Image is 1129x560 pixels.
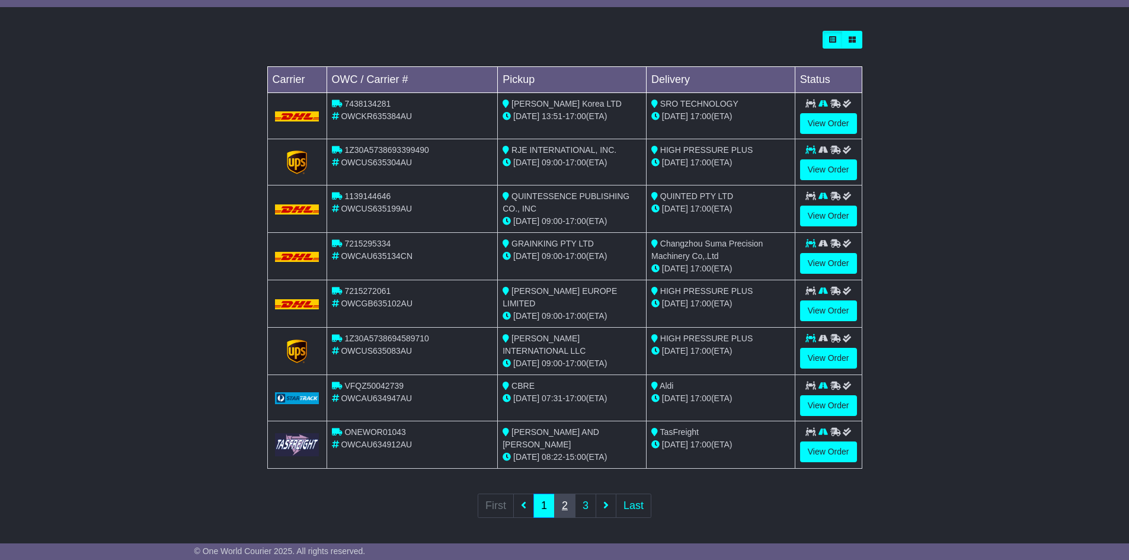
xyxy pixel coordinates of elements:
img: DHL.png [275,111,319,121]
a: View Order [800,206,857,226]
span: 17:00 [565,311,586,321]
span: 17:00 [690,158,711,167]
span: 17:00 [690,264,711,273]
span: 09:00 [542,311,562,321]
span: [DATE] [513,216,539,226]
span: 17:00 [565,111,586,121]
span: 17:00 [690,204,711,213]
span: QUINTED PTY LTD [660,191,733,201]
span: 17:00 [690,346,711,356]
div: (ETA) [651,156,790,169]
span: 7215272061 [344,286,391,296]
div: (ETA) [651,439,790,451]
span: 17:00 [565,216,586,226]
span: Aldi [660,381,673,391]
span: 17:00 [690,393,711,403]
span: Changzhou Suma Precision Machinery Co,.Ltd [651,239,763,261]
img: GetCarrierServiceLogo [287,151,307,174]
span: [DATE] [662,299,688,308]
span: [DATE] [513,311,539,321]
span: [DATE] [513,158,539,167]
a: 1 [533,494,555,518]
span: 08:22 [542,452,562,462]
td: Delivery [646,67,795,93]
span: RJE INTERNATIONAL, INC. [511,145,616,155]
span: [DATE] [662,346,688,356]
span: GRAINKING PTY LTD [511,239,594,248]
div: - (ETA) [503,392,641,405]
div: (ETA) [651,392,790,405]
span: [DATE] [513,452,539,462]
div: - (ETA) [503,310,641,322]
div: - (ETA) [503,110,641,123]
span: 17:00 [565,251,586,261]
a: Last [616,494,651,518]
span: 09:00 [542,158,562,167]
a: View Order [800,159,857,180]
span: [DATE] [513,111,539,121]
span: 17:00 [565,359,586,368]
span: [DATE] [662,158,688,167]
td: Carrier [267,67,327,93]
img: DHL.png [275,204,319,214]
span: TasFreight [660,427,699,437]
div: - (ETA) [503,215,641,228]
img: DHL.png [275,299,319,309]
a: View Order [800,113,857,134]
div: - (ETA) [503,156,641,169]
span: 13:51 [542,111,562,121]
span: OWCUS635199AU [341,204,412,213]
span: [DATE] [662,440,688,449]
span: 15:00 [565,452,586,462]
span: [DATE] [513,251,539,261]
span: 7438134281 [344,99,391,108]
img: DHL.png [275,252,319,261]
span: 17:00 [690,111,711,121]
td: OWC / Carrier # [327,67,498,93]
a: View Order [800,441,857,462]
span: OWCAU635134CN [341,251,412,261]
span: OWCAU634912AU [341,440,412,449]
span: [DATE] [662,264,688,273]
span: [DATE] [662,393,688,403]
a: 2 [554,494,575,518]
td: Status [795,67,862,93]
span: OWCKR635384AU [341,111,412,121]
td: Pickup [498,67,647,93]
img: GetCarrierServiceLogo [275,392,319,404]
span: 1139144646 [344,191,391,201]
div: (ETA) [651,263,790,275]
span: HIGH PRESSURE PLUS [660,334,753,343]
span: [DATE] [662,111,688,121]
a: 3 [575,494,596,518]
div: - (ETA) [503,357,641,370]
a: View Order [800,300,857,321]
span: HIGH PRESSURE PLUS [660,145,753,155]
span: [DATE] [513,359,539,368]
span: 17:00 [690,299,711,308]
div: (ETA) [651,203,790,215]
span: OWCGB635102AU [341,299,412,308]
div: (ETA) [651,110,790,123]
span: 1Z30A5738694589710 [344,334,428,343]
a: View Order [800,348,857,369]
span: ONEWOR01043 [344,427,405,437]
div: (ETA) [651,297,790,310]
span: [PERSON_NAME] INTERNATIONAL LLC [503,334,586,356]
span: [DATE] [513,393,539,403]
span: CBRE [511,381,535,391]
span: 1Z30A5738693399490 [344,145,428,155]
span: 17:00 [565,158,586,167]
span: [PERSON_NAME] AND [PERSON_NAME] [503,427,599,449]
span: SRO TECHNOLOGY [660,99,738,108]
span: 09:00 [542,359,562,368]
span: QUINTESSENCE PUBLISHING CO., INC [503,191,629,213]
span: OWCUS635304AU [341,158,412,167]
span: OWCUS635083AU [341,346,412,356]
img: GetCarrierServiceLogo [287,340,307,363]
div: - (ETA) [503,451,641,463]
img: GetCarrierServiceLogo [275,433,319,456]
span: 07:31 [542,393,562,403]
span: HIGH PRESSURE PLUS [660,286,753,296]
span: © One World Courier 2025. All rights reserved. [194,546,366,556]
